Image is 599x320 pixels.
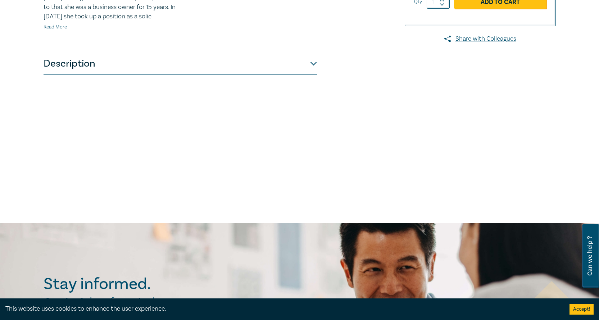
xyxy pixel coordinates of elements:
[586,229,593,283] span: Can we help ?
[44,275,213,293] h2: Stay informed.
[405,34,556,44] a: Share with Colleagues
[44,53,317,75] button: Description
[44,24,67,30] a: Read More
[569,304,594,315] button: Accept cookies
[5,304,559,314] div: This website uses cookies to enhance the user experience.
